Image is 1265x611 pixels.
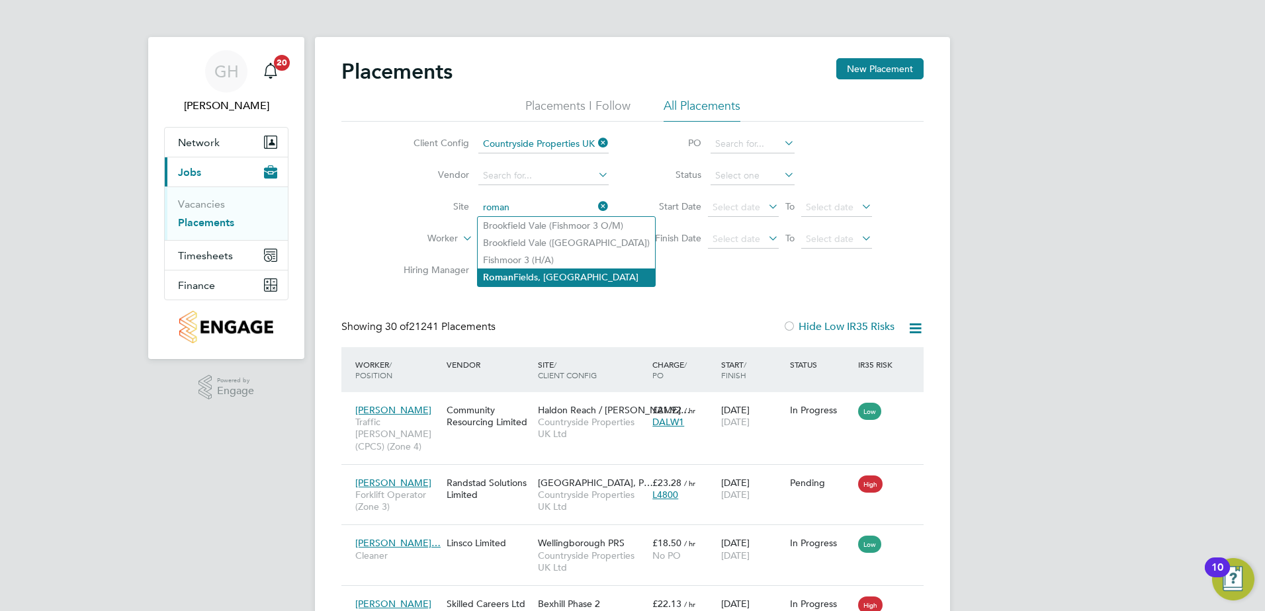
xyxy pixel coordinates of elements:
div: In Progress [790,537,852,549]
label: Finish Date [642,232,701,244]
div: Start [718,352,787,387]
div: IR35 Risk [855,352,900,376]
span: Finance [178,279,215,292]
span: Countryside Properties UK Ltd [538,489,646,512]
span: Timesheets [178,249,233,262]
span: 30 of [385,320,409,333]
span: / hr [684,478,695,488]
div: Community Resourcing Limited [443,397,535,434]
label: Site [393,200,469,212]
button: Timesheets [165,241,288,270]
nav: Main navigation [148,37,304,359]
span: / hr [684,599,695,609]
div: In Progress [790,598,852,610]
span: [DATE] [721,550,750,561]
span: Traffic [PERSON_NAME] (CPCS) (Zone 4) [355,416,440,452]
div: 10 [1211,567,1223,585]
button: Open Resource Center, 10 new notifications [1212,558,1254,600]
span: Haldon Reach / [PERSON_NAME]… [538,404,690,416]
li: Brookfield Vale ([GEOGRAPHIC_DATA]) [478,234,655,251]
div: [DATE] [718,470,787,507]
span: [DATE] [721,416,750,428]
button: Finance [165,270,288,300]
span: Cleaner [355,550,440,561]
div: Jobs [165,186,288,240]
span: [GEOGRAPHIC_DATA], P… [538,477,653,489]
span: Countryside Properties UK Ltd [538,550,646,573]
span: Network [178,136,220,149]
div: Status [787,352,855,376]
span: Select date [713,201,760,213]
div: [DATE] [718,530,787,567]
div: Showing [341,320,498,334]
span: Countryside Properties UK Ltd [538,416,646,440]
span: 21241 Placements [385,320,496,333]
span: Select date [806,233,853,245]
label: Start Date [642,200,701,212]
span: [PERSON_NAME] [355,404,431,416]
span: GH [214,63,239,80]
a: Go to home page [164,311,288,343]
div: Vendor [443,352,535,376]
div: In Progress [790,404,852,416]
span: To [781,229,799,247]
li: Fields, [GEOGRAPHIC_DATA] [478,268,655,286]
button: New Placement [836,58,924,79]
input: Search for... [478,167,609,185]
span: No PO [652,550,681,561]
a: Powered byEngage [198,375,255,400]
label: Worker [382,232,458,245]
span: £18.50 [652,537,681,549]
label: Status [642,169,701,181]
span: / PO [652,359,687,380]
span: High [858,475,883,493]
span: / hr [684,405,695,415]
b: Roman [483,272,513,283]
li: All Placements [664,98,740,122]
span: Engage [217,386,254,397]
span: [DATE] [721,489,750,501]
div: [DATE] [718,397,787,434]
span: Select date [713,233,760,245]
label: Hiring Manager [393,264,469,276]
label: Client Config [393,137,469,149]
label: PO [642,137,701,149]
span: Bexhill Phase 2 [538,598,600,610]
span: £23.28 [652,477,681,489]
a: Vacancies [178,198,225,210]
span: Ghulam Hussain [164,98,288,114]
label: Vendor [393,169,469,181]
a: GH[PERSON_NAME] [164,50,288,114]
a: [PERSON_NAME]Traffic [PERSON_NAME] (CPCS) (Zone 3)Skilled Careers LtdBexhill Phase 2Countryside P... [352,591,924,602]
span: Powered by [217,375,254,386]
span: [PERSON_NAME]… [355,537,441,549]
a: [PERSON_NAME]Traffic [PERSON_NAME] (CPCS) (Zone 4)Community Resourcing LimitedHaldon Reach / [PER... [352,397,924,408]
div: Linsco Limited [443,530,535,555]
span: Select date [806,201,853,213]
label: Hide Low IR35 Risks [783,320,894,333]
a: [PERSON_NAME]…CleanerLinsco LimitedWellingborough PRSCountryside Properties UK Ltd£18.50 / hrNo P... [352,530,924,541]
span: / Position [355,359,392,380]
div: Charge [649,352,718,387]
span: / Client Config [538,359,597,380]
div: Worker [352,352,443,387]
span: £22.13 [652,598,681,610]
input: Search for... [478,198,609,217]
input: Select one [711,167,795,185]
input: Search for... [478,135,609,153]
div: Site [535,352,649,387]
span: / hr [684,538,695,548]
span: To [781,198,799,215]
li: Placements I Follow [525,98,631,122]
span: 20 [274,55,290,71]
span: £21.92 [652,404,681,416]
li: Fishmoor 3 (H/A) [478,251,655,268]
li: Brookfield Vale (Fishmoor 3 O/M) [478,217,655,234]
div: Randstad Solutions Limited [443,470,535,507]
span: [PERSON_NAME] [355,477,431,489]
span: L4800 [652,489,678,501]
span: Forklift Operator (Zone 3) [355,489,440,512]
button: Jobs [165,157,288,186]
span: Jobs [178,166,201,179]
div: Pending [790,477,852,489]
